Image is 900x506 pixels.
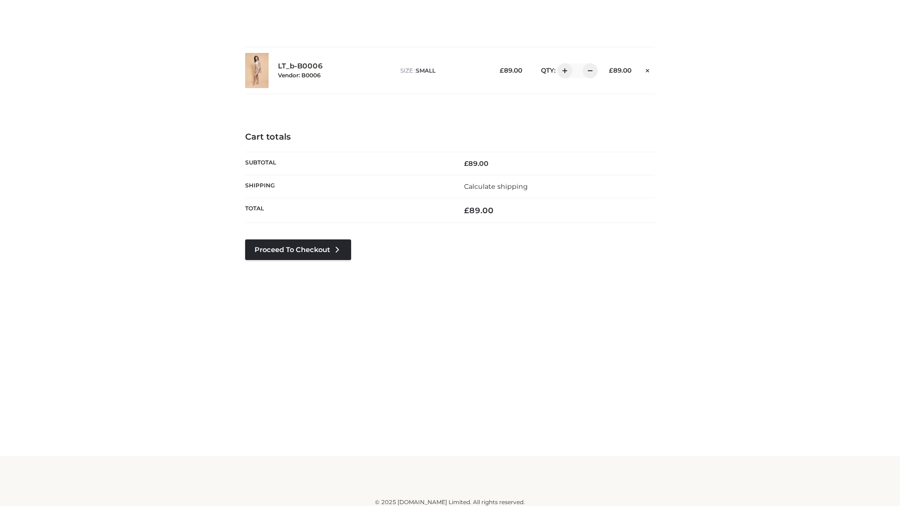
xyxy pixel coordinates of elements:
div: QTY: [532,63,594,78]
span: £ [464,206,469,215]
a: Remove this item [641,63,655,75]
span: SMALL [416,67,435,74]
bdi: 89.00 [464,159,488,168]
span: £ [500,67,504,74]
th: Shipping [245,175,450,198]
img: LT_b-B0006 - SMALL [245,53,269,88]
bdi: 89.00 [609,67,631,74]
span: £ [464,159,468,168]
th: Subtotal [245,152,450,175]
bdi: 89.00 [500,67,522,74]
small: Vendor: B0006 [278,72,321,79]
a: Proceed to Checkout [245,239,351,260]
bdi: 89.00 [464,206,494,215]
p: size : [400,67,485,75]
h4: Cart totals [245,132,655,142]
span: £ [609,67,613,74]
a: Calculate shipping [464,182,528,191]
a: LT_b-B0006 [278,62,323,71]
th: Total [245,198,450,223]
